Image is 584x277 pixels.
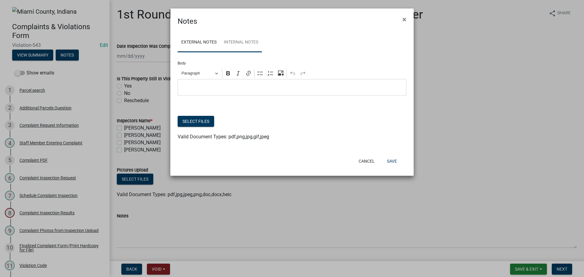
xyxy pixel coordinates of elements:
[382,156,402,167] button: Save
[220,33,262,52] a: Internal Notes
[178,16,197,27] h4: Notes
[182,70,213,77] span: Paragraph
[178,79,406,96] div: Editor editing area: main. Press Alt+0 for help.
[402,15,406,24] span: ×
[178,116,214,127] button: Select files
[178,68,406,79] div: Editor toolbar
[178,61,186,65] label: Body
[178,33,220,52] a: External Notes
[179,69,221,78] button: Paragraph, Heading
[398,11,411,28] button: Close
[178,134,269,140] span: Valid Document Types: pdf,png,jpg,gif,jpeg
[354,156,380,167] button: Cancel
